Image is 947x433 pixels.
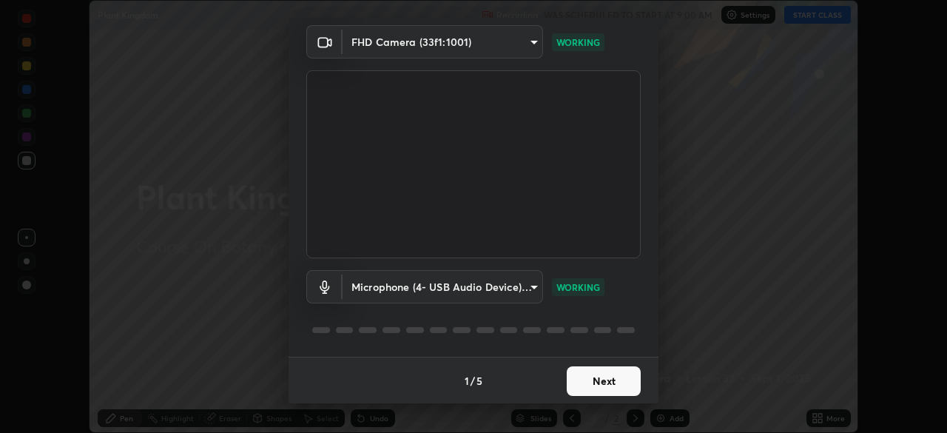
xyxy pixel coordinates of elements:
p: WORKING [556,36,600,49]
h4: / [471,373,475,389]
button: Next [567,366,641,396]
p: WORKING [556,281,600,294]
h4: 1 [465,373,469,389]
div: FHD Camera (33f1:1001) [343,270,543,303]
div: FHD Camera (33f1:1001) [343,25,543,58]
h4: 5 [476,373,482,389]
